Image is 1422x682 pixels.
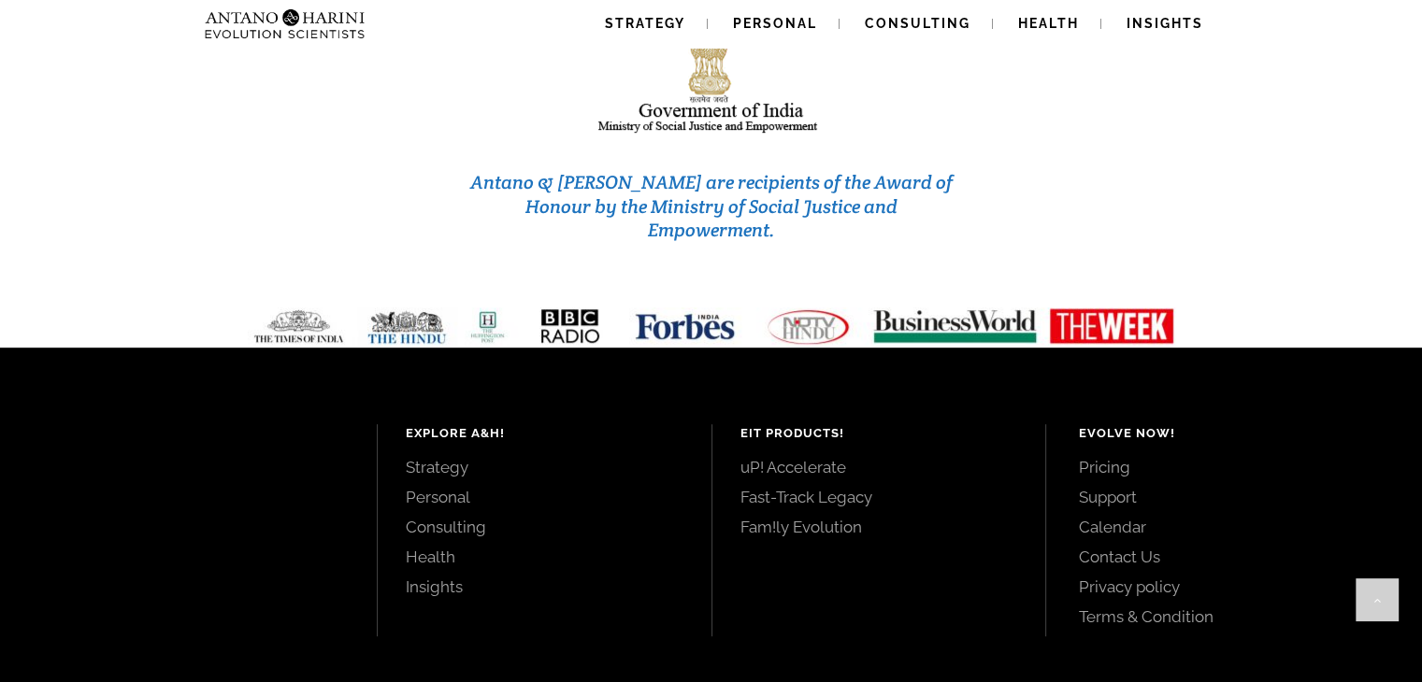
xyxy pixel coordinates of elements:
[465,171,958,243] h3: Antano & [PERSON_NAME] are recipients of the Award of Honour by the Ministry of Social Justice an...
[740,517,1018,537] a: Fam!ly Evolution
[1079,424,1380,443] h4: Evolve Now!
[733,16,817,31] span: Personal
[740,457,1018,477] a: uP! Accelerate
[1079,576,1380,597] a: Privacy policy
[406,576,683,597] a: Insights
[596,17,826,137] img: india-logo1
[1079,547,1380,567] a: Contact Us
[1079,606,1380,627] a: Terms & Condition
[1079,487,1380,507] a: Support
[1018,16,1079,31] span: Health
[406,517,683,537] a: Consulting
[865,16,970,31] span: Consulting
[1079,517,1380,537] a: Calendar
[406,457,683,477] a: Strategy
[406,487,683,507] a: Personal
[406,547,683,567] a: Health
[740,424,1018,443] h4: EIT Products!
[605,16,685,31] span: Strategy
[1127,16,1203,31] span: Insights
[406,424,683,443] h4: Explore A&H!
[1079,457,1380,477] a: Pricing
[233,307,1190,346] img: Media-Strip
[740,487,1018,507] a: Fast-Track Legacy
